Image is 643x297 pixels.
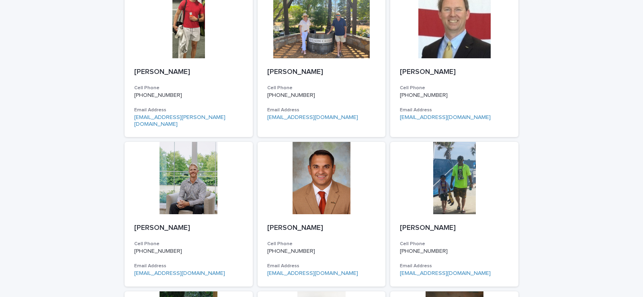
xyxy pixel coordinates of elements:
h3: Cell Phone [400,85,509,91]
a: [PERSON_NAME]Cell Phone[PHONE_NUMBER]Email Address[EMAIL_ADDRESS][DOMAIN_NAME] [390,142,518,287]
a: [EMAIL_ADDRESS][PERSON_NAME][DOMAIN_NAME] [134,115,225,127]
a: [PHONE_NUMBER] [267,248,315,254]
a: [EMAIL_ADDRESS][DOMAIN_NAME] [267,270,358,276]
a: [EMAIL_ADDRESS][DOMAIN_NAME] [400,270,491,276]
p: [PERSON_NAME] [400,68,509,77]
h3: Email Address [400,263,509,269]
h3: Cell Phone [267,241,376,247]
h3: Cell Phone [400,241,509,247]
a: [EMAIL_ADDRESS][DOMAIN_NAME] [134,270,225,276]
p: [PERSON_NAME] [134,68,243,77]
h3: Cell Phone [134,85,243,91]
h3: Email Address [134,107,243,113]
p: [PERSON_NAME] [400,224,509,233]
h3: Email Address [400,107,509,113]
h3: Email Address [267,107,376,113]
a: [PHONE_NUMBER] [267,92,315,98]
h3: Email Address [267,263,376,269]
p: [PERSON_NAME] [267,224,376,233]
h3: Cell Phone [267,85,376,91]
a: [EMAIL_ADDRESS][DOMAIN_NAME] [267,115,358,120]
a: [PERSON_NAME]Cell Phone[PHONE_NUMBER]Email Address[EMAIL_ADDRESS][DOMAIN_NAME] [125,142,253,287]
p: [PERSON_NAME] [134,224,243,233]
a: [PHONE_NUMBER] [134,92,182,98]
a: [PHONE_NUMBER] [400,92,448,98]
h3: Email Address [134,263,243,269]
h3: Cell Phone [134,241,243,247]
a: [EMAIL_ADDRESS][DOMAIN_NAME] [400,115,491,120]
a: [PERSON_NAME]Cell Phone[PHONE_NUMBER]Email Address[EMAIL_ADDRESS][DOMAIN_NAME] [258,142,386,287]
a: [PHONE_NUMBER] [134,248,182,254]
a: [PHONE_NUMBER] [400,248,448,254]
p: [PERSON_NAME] [267,68,376,77]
